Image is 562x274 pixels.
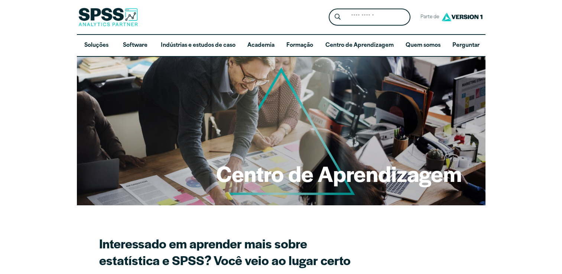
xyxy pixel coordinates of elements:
[241,35,280,56] a: Academia
[77,35,116,56] a: Soluções
[78,8,138,26] img: Parceiro de análise SPSS
[77,35,485,56] nav: Versão desktop do menu principal do site
[416,12,440,23] span: Parte de
[335,14,341,20] svg: Ícone de lupa de pesquisa
[400,35,446,56] a: Quem somos
[280,35,319,56] a: Formação
[440,10,484,24] img: Logotipo da versão 1
[331,10,344,24] button: Ícone de lupa de pesquisa
[116,35,155,56] a: Software
[216,159,462,188] h1: Centro de Aprendizagem
[155,35,241,56] a: Indústrias e estudos de caso
[446,35,485,56] a: Perguntar
[329,9,410,26] form: Formulário de pesquisa de cabeçalho do site
[99,235,359,268] h2: Interessado em aprender mais sobre estatística e SPSS? Você veio ao lugar certo
[319,35,400,56] a: Centro de Aprendizagem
